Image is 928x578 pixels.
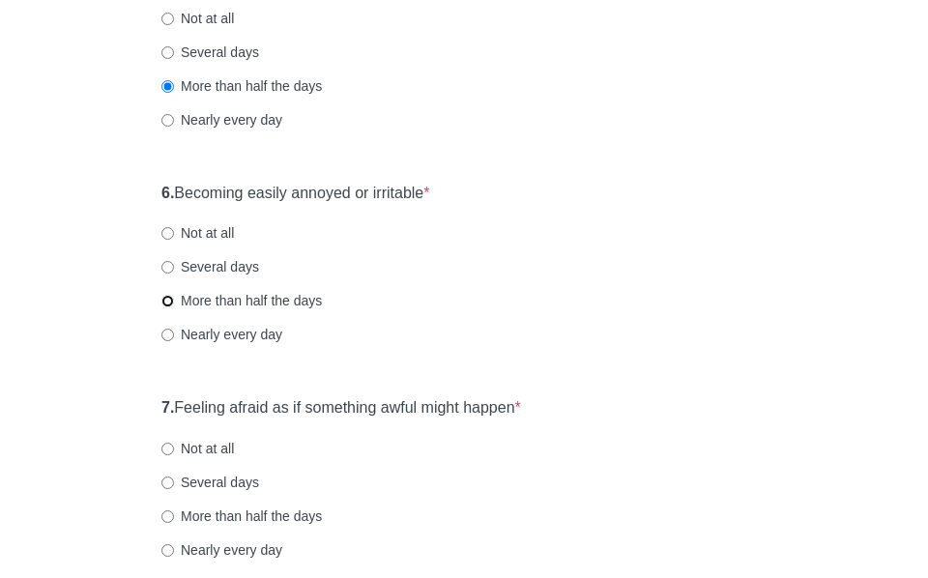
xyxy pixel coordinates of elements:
label: Feeling afraid as if something awful might happen [161,397,521,419]
label: More than half the days [161,506,322,526]
label: Not at all [161,223,234,243]
input: Nearly every day [161,329,174,341]
label: Not at all [161,9,234,28]
input: More than half the days [161,295,174,307]
input: More than half the days [161,80,174,93]
label: Several days [161,257,259,276]
label: Nearly every day [161,540,282,560]
label: Becoming easily annoyed or irritable [161,183,430,205]
label: Nearly every day [161,325,282,344]
input: Several days [161,261,174,274]
label: More than half the days [161,291,322,310]
input: More than half the days [161,510,174,523]
label: More than half the days [161,76,322,96]
input: Several days [161,46,174,59]
label: Not at all [161,439,234,458]
input: Several days [161,477,174,489]
input: Not at all [161,13,174,25]
input: Nearly every day [161,544,174,557]
input: Not at all [161,443,174,455]
strong: 7. [161,399,174,416]
input: Nearly every day [161,114,174,127]
label: Several days [161,43,259,62]
label: Nearly every day [161,110,282,130]
input: Not at all [161,227,174,240]
label: Several days [161,473,259,492]
strong: 6. [161,185,174,201]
